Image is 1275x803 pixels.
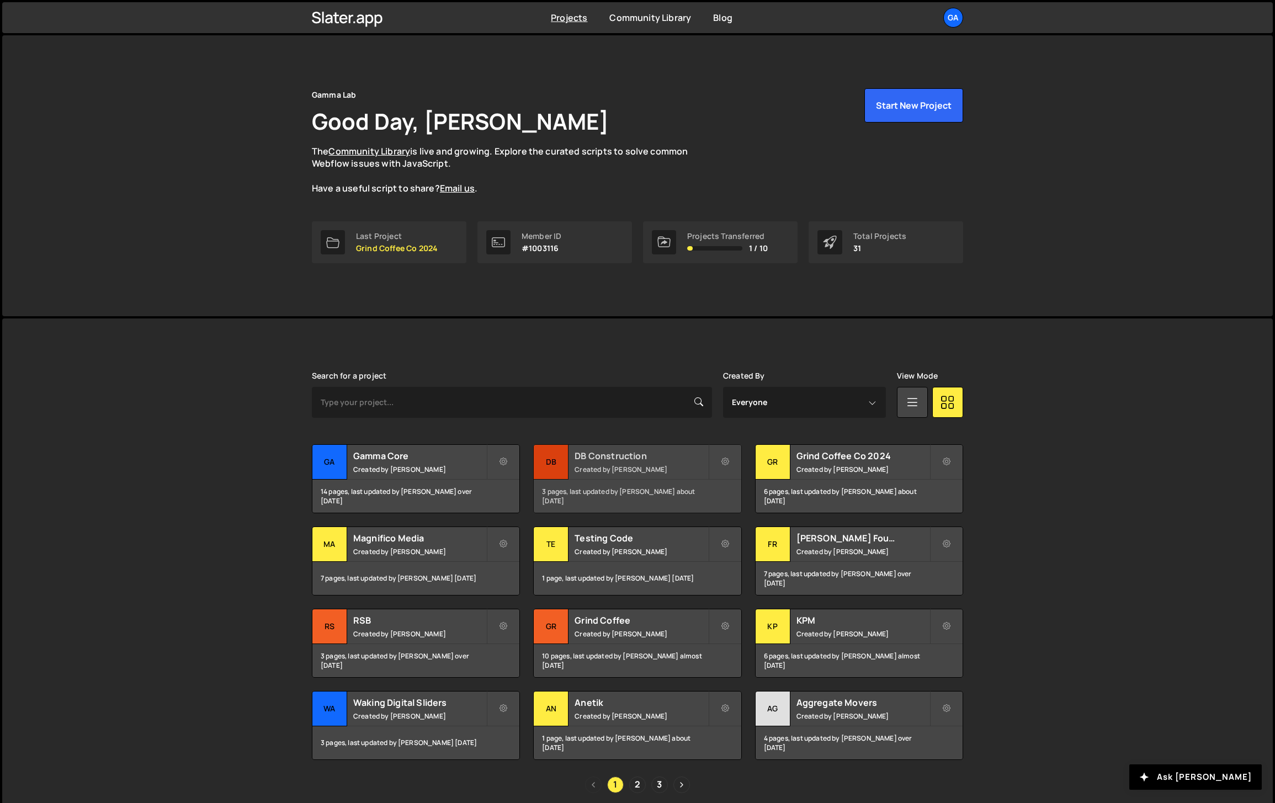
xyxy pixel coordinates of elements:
[864,88,963,123] button: Start New Project
[356,232,438,241] div: Last Project
[353,450,486,462] h2: Gamma Core
[312,562,519,595] div: 7 pages, last updated by [PERSON_NAME] [DATE]
[522,244,561,253] p: #1003116
[756,527,790,562] div: Fr
[534,644,741,677] div: 10 pages, last updated by [PERSON_NAME] almost [DATE]
[356,244,438,253] p: Grind Coffee Co 2024
[534,562,741,595] div: 1 page, last updated by [PERSON_NAME] [DATE]
[534,480,741,513] div: 3 pages, last updated by [PERSON_NAME] about [DATE]
[756,726,963,759] div: 4 pages, last updated by [PERSON_NAME] over [DATE]
[312,444,520,513] a: Ga Gamma Core Created by [PERSON_NAME] 14 pages, last updated by [PERSON_NAME] over [DATE]
[353,547,486,556] small: Created by [PERSON_NAME]
[756,445,790,480] div: Gr
[533,691,741,760] a: An Anetik Created by [PERSON_NAME] 1 page, last updated by [PERSON_NAME] about [DATE]
[755,444,963,513] a: Gr Grind Coffee Co 2024 Created by [PERSON_NAME] 6 pages, last updated by [PERSON_NAME] about [DATE]
[312,609,347,644] div: RS
[440,182,475,194] a: Email us
[312,726,519,759] div: 3 pages, last updated by [PERSON_NAME] [DATE]
[723,371,765,380] label: Created By
[756,644,963,677] div: 6 pages, last updated by [PERSON_NAME] almost [DATE]
[1129,764,1262,790] button: Ask [PERSON_NAME]
[312,609,520,678] a: RS RSB Created by [PERSON_NAME] 3 pages, last updated by [PERSON_NAME] over [DATE]
[312,644,519,677] div: 3 pages, last updated by [PERSON_NAME] over [DATE]
[551,12,587,24] a: Projects
[312,691,520,760] a: Wa Waking Digital Sliders Created by [PERSON_NAME] 3 pages, last updated by [PERSON_NAME] [DATE]
[312,145,709,195] p: The is live and growing. Explore the curated scripts to solve common Webflow issues with JavaScri...
[312,88,356,102] div: Gamma Lab
[312,777,963,793] div: Pagination
[533,444,741,513] a: DB DB Construction Created by [PERSON_NAME] 3 pages, last updated by [PERSON_NAME] about [DATE]
[796,629,929,639] small: Created by [PERSON_NAME]
[353,465,486,474] small: Created by [PERSON_NAME]
[853,232,906,241] div: Total Projects
[575,547,708,556] small: Created by [PERSON_NAME]
[755,691,963,760] a: Ag Aggregate Movers Created by [PERSON_NAME] 4 pages, last updated by [PERSON_NAME] over [DATE]
[796,532,929,544] h2: [PERSON_NAME] Foundation
[522,232,561,241] div: Member ID
[575,465,708,474] small: Created by [PERSON_NAME]
[575,532,708,544] h2: Testing Code
[609,12,691,24] a: Community Library
[312,480,519,513] div: 14 pages, last updated by [PERSON_NAME] over [DATE]
[312,387,712,418] input: Type your project...
[796,547,929,556] small: Created by [PERSON_NAME]
[749,244,768,253] span: 1 / 10
[353,696,486,709] h2: Waking Digital Sliders
[796,696,929,709] h2: Aggregate Movers
[756,480,963,513] div: 6 pages, last updated by [PERSON_NAME] about [DATE]
[534,726,741,759] div: 1 page, last updated by [PERSON_NAME] about [DATE]
[534,445,569,480] div: DB
[534,609,569,644] div: Gr
[897,371,938,380] label: View Mode
[534,527,569,562] div: Te
[756,609,790,644] div: KP
[943,8,963,28] a: Ga
[533,527,741,595] a: Te Testing Code Created by [PERSON_NAME] 1 page, last updated by [PERSON_NAME] [DATE]
[353,711,486,721] small: Created by [PERSON_NAME]
[796,450,929,462] h2: Grind Coffee Co 2024
[353,629,486,639] small: Created by [PERSON_NAME]
[673,777,690,793] a: Next page
[575,629,708,639] small: Created by [PERSON_NAME]
[533,609,741,678] a: Gr Grind Coffee Created by [PERSON_NAME] 10 pages, last updated by [PERSON_NAME] almost [DATE]
[651,777,668,793] a: Page 3
[312,106,609,136] h1: Good Day, [PERSON_NAME]
[575,696,708,709] h2: Anetik
[353,614,486,626] h2: RSB
[312,692,347,726] div: Wa
[629,777,646,793] a: Page 2
[796,711,929,721] small: Created by [PERSON_NAME]
[575,450,708,462] h2: DB Construction
[713,12,732,24] a: Blog
[312,527,347,562] div: Ma
[312,527,520,595] a: Ma Magnifico Media Created by [PERSON_NAME] 7 pages, last updated by [PERSON_NAME] [DATE]
[575,711,708,721] small: Created by [PERSON_NAME]
[312,221,466,263] a: Last Project Grind Coffee Co 2024
[312,371,386,380] label: Search for a project
[796,614,929,626] h2: KPM
[756,562,963,595] div: 7 pages, last updated by [PERSON_NAME] over [DATE]
[756,692,790,726] div: Ag
[853,244,906,253] p: 31
[353,532,486,544] h2: Magnifico Media
[575,614,708,626] h2: Grind Coffee
[755,609,963,678] a: KP KPM Created by [PERSON_NAME] 6 pages, last updated by [PERSON_NAME] almost [DATE]
[796,465,929,474] small: Created by [PERSON_NAME]
[328,145,410,157] a: Community Library
[312,445,347,480] div: Ga
[687,232,768,241] div: Projects Transferred
[755,527,963,595] a: Fr [PERSON_NAME] Foundation Created by [PERSON_NAME] 7 pages, last updated by [PERSON_NAME] over ...
[534,692,569,726] div: An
